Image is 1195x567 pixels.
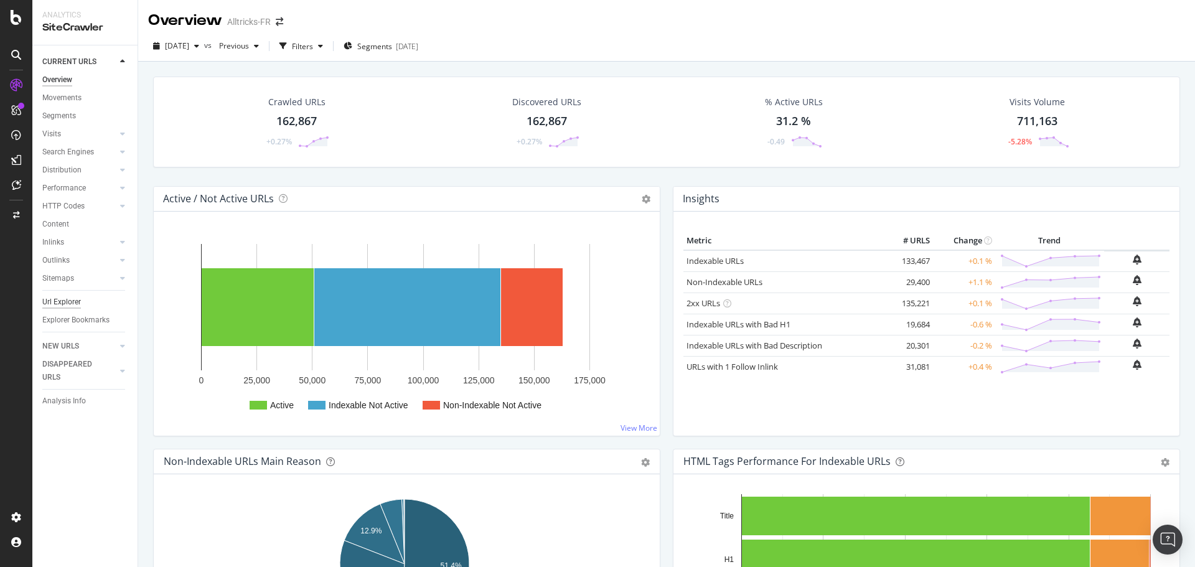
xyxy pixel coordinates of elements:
div: 711,163 [1017,113,1057,129]
div: Movements [42,91,82,105]
div: Visits Volume [1010,96,1065,108]
div: Visits [42,128,61,141]
div: bell-plus [1133,360,1141,370]
div: HTML Tags Performance for Indexable URLs [683,455,891,467]
a: Segments [42,110,129,123]
td: +1.1 % [933,271,995,293]
td: 29,400 [883,271,933,293]
text: 150,000 [518,375,550,385]
div: Overview [42,73,72,87]
th: Metric [683,232,883,250]
a: Outlinks [42,254,116,267]
div: arrow-right-arrow-left [276,17,283,26]
div: +0.27% [517,136,542,147]
text: H1 [724,555,734,564]
div: 31.2 % [776,113,811,129]
div: -5.28% [1008,136,1032,147]
div: Filters [292,41,313,52]
div: NEW URLS [42,340,79,353]
a: Inlinks [42,236,116,249]
div: Search Engines [42,146,94,159]
td: +0.1 % [933,250,995,272]
td: 135,221 [883,293,933,314]
a: URLs with 1 Follow Inlink [687,361,778,372]
div: Performance [42,182,86,195]
a: Analysis Info [42,395,129,408]
span: Segments [357,41,392,52]
td: 133,467 [883,250,933,272]
div: 162,867 [276,113,317,129]
div: Inlinks [42,236,64,249]
div: [DATE] [396,41,418,52]
h4: Insights [683,190,719,207]
a: Sitemaps [42,272,116,285]
a: Non-Indexable URLs [687,276,762,288]
div: Alltricks-FR [227,16,271,28]
span: 2025 Oct. 6th [165,40,189,51]
div: bell-plus [1133,317,1141,327]
a: View More [621,423,657,433]
span: vs [204,40,214,50]
div: bell-plus [1133,275,1141,285]
text: 12.9% [360,527,382,535]
text: 25,000 [243,375,270,385]
text: Non-Indexable Not Active [443,400,541,410]
td: 31,081 [883,356,933,377]
a: DISAPPEARED URLS [42,358,116,384]
a: Indexable URLs [687,255,744,266]
text: 175,000 [574,375,606,385]
h4: Active / Not Active URLs [163,190,274,207]
div: HTTP Codes [42,200,85,213]
a: NEW URLS [42,340,116,353]
div: Explorer Bookmarks [42,314,110,327]
div: Non-Indexable URLs Main Reason [164,455,321,467]
button: Filters [274,36,328,56]
text: 125,000 [463,375,495,385]
div: Sitemaps [42,272,74,285]
th: Trend [995,232,1104,250]
a: HTTP Codes [42,200,116,213]
a: Indexable URLs with Bad Description [687,340,822,351]
a: Content [42,218,129,231]
div: Distribution [42,164,82,177]
a: Url Explorer [42,296,129,309]
th: # URLS [883,232,933,250]
div: Crawled URLs [268,96,326,108]
a: Search Engines [42,146,116,159]
td: +0.1 % [933,293,995,314]
button: Segments[DATE] [339,36,423,56]
div: bell-plus [1133,339,1141,349]
text: 75,000 [355,375,382,385]
text: Indexable Not Active [329,400,408,410]
div: SiteCrawler [42,21,128,35]
div: Outlinks [42,254,70,267]
a: Movements [42,91,129,105]
button: [DATE] [148,36,204,56]
td: 20,301 [883,335,933,356]
a: 2xx URLs [687,298,720,309]
div: DISAPPEARED URLS [42,358,105,384]
span: Previous [214,40,249,51]
a: Distribution [42,164,116,177]
div: bell-plus [1133,296,1141,306]
div: % Active URLs [765,96,823,108]
div: Url Explorer [42,296,81,309]
div: Overview [148,10,222,31]
a: Explorer Bookmarks [42,314,129,327]
button: Previous [214,36,264,56]
text: 0 [199,375,204,385]
td: +0.4 % [933,356,995,377]
text: Title [720,512,734,520]
div: gear [641,458,650,467]
a: Overview [42,73,129,87]
div: -0.49 [767,136,785,147]
a: Indexable URLs with Bad H1 [687,319,790,330]
div: Content [42,218,69,231]
a: CURRENT URLS [42,55,116,68]
td: 19,684 [883,314,933,335]
div: gear [1161,458,1169,467]
div: bell-plus [1133,255,1141,265]
svg: A chart. [164,232,650,426]
th: Change [933,232,995,250]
